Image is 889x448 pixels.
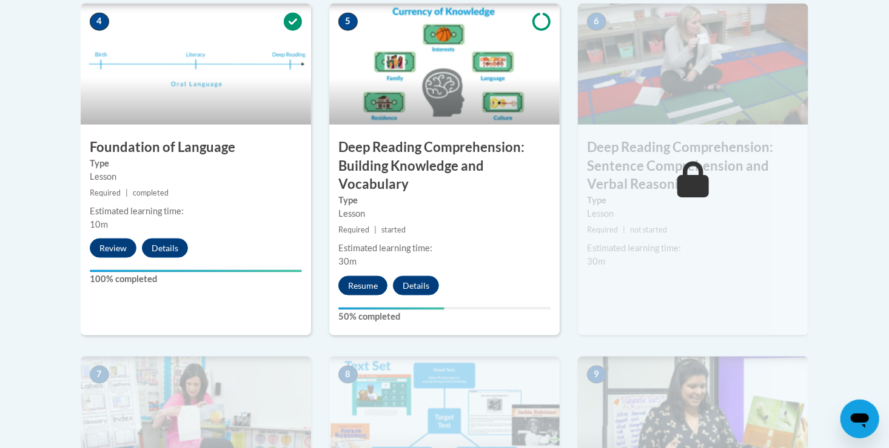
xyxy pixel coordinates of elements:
label: Type [338,194,551,207]
span: 30m [587,256,605,266]
span: started [381,225,406,234]
label: 100% completed [90,272,302,286]
h3: Deep Reading Comprehension: Sentence Comprehension and Verbal Reasoning [578,138,808,194]
button: Details [393,276,439,295]
span: Required [587,225,618,234]
span: 30m [338,256,357,266]
img: Course Image [578,4,808,125]
label: Type [587,194,799,207]
div: Lesson [90,170,302,183]
span: | [126,188,128,197]
span: | [374,225,377,234]
span: 7 [90,366,109,384]
span: | [623,225,625,234]
div: Estimated learning time: [90,205,302,218]
span: not started [630,225,667,234]
div: Estimated learning time: [587,242,799,255]
label: Type [90,157,302,170]
img: Course Image [81,4,311,125]
span: 4 [90,13,109,31]
img: Course Image [329,4,560,125]
label: 50% completed [338,310,551,323]
div: Estimated learning time: [338,242,551,255]
button: Review [90,239,136,258]
div: Your progress [90,270,302,272]
span: 8 [338,366,358,384]
span: 5 [338,13,358,31]
span: Required [90,188,121,197]
span: 10m [90,219,108,229]
iframe: Button to launch messaging window [840,400,879,438]
span: 9 [587,366,606,384]
div: Your progress [338,308,444,310]
h3: Foundation of Language [81,138,311,157]
span: Required [338,225,369,234]
button: Details [142,239,188,258]
button: Resume [338,276,387,295]
span: completed [133,188,169,197]
div: Lesson [587,207,799,220]
div: Lesson [338,207,551,220]
h3: Deep Reading Comprehension: Building Knowledge and Vocabulary [329,138,560,194]
span: 6 [587,13,606,31]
